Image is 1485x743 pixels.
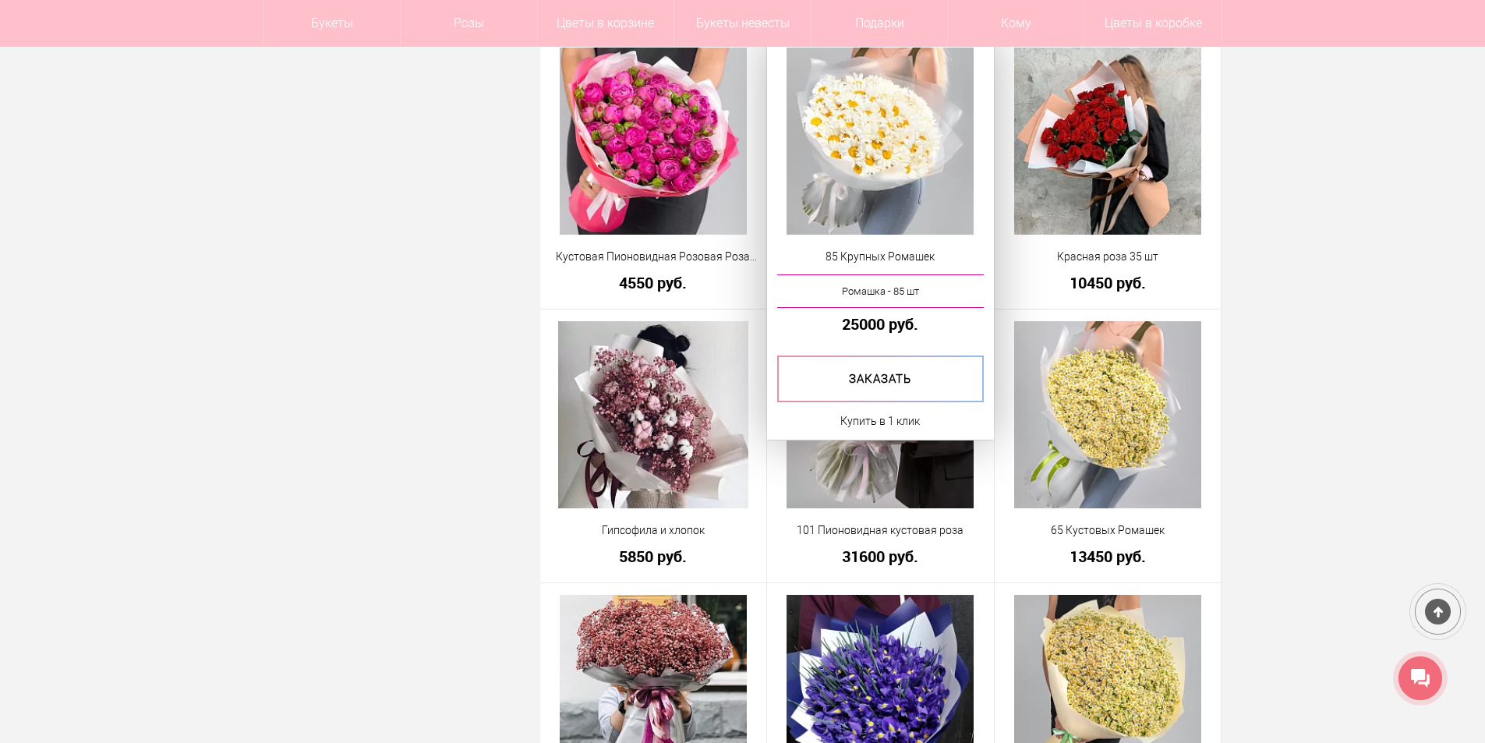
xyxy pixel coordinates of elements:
a: 10450 руб. [1005,274,1211,291]
a: 101 Пионовидная кустовая роза [777,522,984,539]
img: Красная роза 35 шт [1014,48,1201,235]
a: 65 Кустовых Ромашек [1005,522,1211,539]
a: 4550 руб. [550,274,757,291]
img: Кустовая Пионовидная Розовая Роза 11 шт [560,48,747,235]
a: Красная роза 35 шт [1005,249,1211,265]
a: 5850 руб. [550,548,757,564]
img: Гипсофила и хлопок [558,321,748,508]
a: Купить в 1 клик [840,412,920,430]
img: 85 Крупных Ромашек [787,48,974,235]
a: Ромашка - 85 шт [777,274,984,308]
a: 85 Крупных Ромашек [777,249,984,265]
img: 65 Кустовых Ромашек [1014,321,1201,508]
a: 25000 руб. [777,316,984,332]
a: Гипсофила и хлопок [550,522,757,539]
a: 13450 руб. [1005,548,1211,564]
a: 31600 руб. [777,548,984,564]
a: Кустовая Пионовидная Розовая Роза 11 шт [550,249,757,265]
